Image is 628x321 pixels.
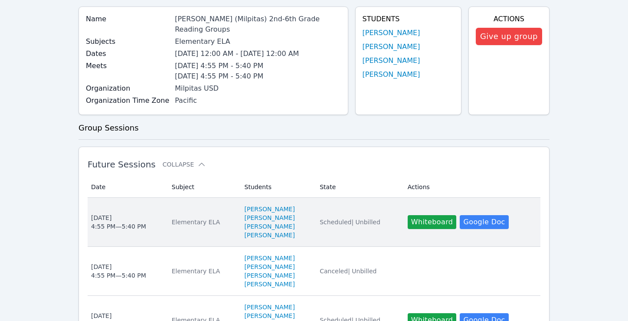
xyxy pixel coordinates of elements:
[175,14,340,35] div: [PERSON_NAME] (Milpitas) 2nd-6th Grade Reading Groups
[363,14,454,24] h4: Students
[314,177,402,198] th: State
[245,205,295,213] a: [PERSON_NAME]
[245,231,295,239] a: [PERSON_NAME]
[91,262,146,280] div: [DATE] 4:55 PM — 5:40 PM
[175,71,340,82] li: [DATE] 4:55 PM - 5:40 PM
[86,61,170,71] label: Meets
[476,14,542,24] h4: Actions
[320,219,380,226] span: Scheduled | Unbilled
[363,69,420,80] a: [PERSON_NAME]
[91,213,146,231] div: [DATE] 4:55 PM — 5:40 PM
[172,267,234,275] div: Elementary ELA
[86,95,170,106] label: Organization Time Zone
[363,28,420,38] a: [PERSON_NAME]
[88,247,540,296] tr: [DATE]4:55 PM—5:40 PMElementary ELA[PERSON_NAME][PERSON_NAME][PERSON_NAME][PERSON_NAME]Canceled| ...
[167,177,239,198] th: Subject
[245,222,295,231] a: [PERSON_NAME]
[245,280,295,288] a: [PERSON_NAME]
[86,36,170,47] label: Subjects
[476,28,542,45] button: Give up group
[245,262,295,271] a: [PERSON_NAME]
[363,56,420,66] a: [PERSON_NAME]
[245,254,295,262] a: [PERSON_NAME]
[175,61,340,71] li: [DATE] 4:55 PM - 5:40 PM
[245,303,295,311] a: [PERSON_NAME]
[88,198,540,247] tr: [DATE]4:55 PM—5:40 PMElementary ELA[PERSON_NAME][PERSON_NAME][PERSON_NAME][PERSON_NAME]Scheduled|...
[408,215,457,229] button: Whiteboard
[86,14,170,24] label: Name
[363,42,420,52] a: [PERSON_NAME]
[320,268,376,275] span: Canceled | Unbilled
[245,213,295,222] a: [PERSON_NAME]
[175,83,340,94] div: Milpitas USD
[88,159,156,170] span: Future Sessions
[86,49,170,59] label: Dates
[175,95,340,106] div: Pacific
[175,36,340,47] div: Elementary ELA
[460,215,508,229] a: Google Doc
[172,218,234,226] div: Elementary ELA
[175,49,299,58] span: [DATE] 12:00 AM - [DATE] 12:00 AM
[239,177,315,198] th: Students
[88,177,167,198] th: Date
[245,271,295,280] a: [PERSON_NAME]
[86,83,170,94] label: Organization
[163,160,206,169] button: Collapse
[78,122,549,134] h3: Group Sessions
[402,177,540,198] th: Actions
[245,311,295,320] a: [PERSON_NAME]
